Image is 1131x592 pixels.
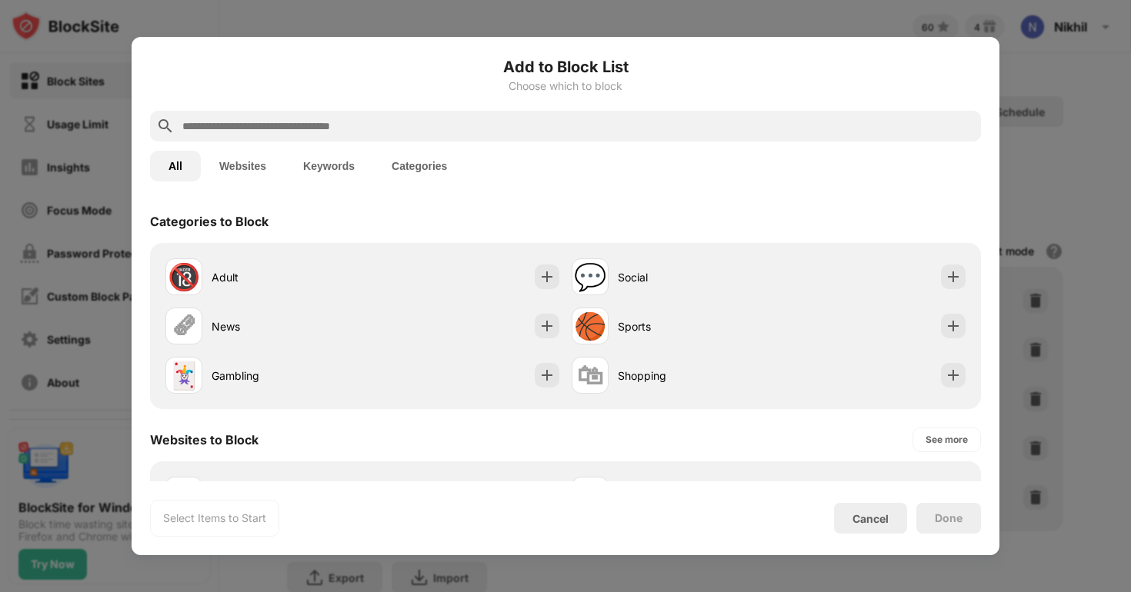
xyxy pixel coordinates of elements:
[212,318,362,334] div: News
[285,151,373,181] button: Keywords
[156,117,175,135] img: search.svg
[201,151,285,181] button: Websites
[171,311,197,342] div: 🗞
[574,261,606,293] div: 💬
[618,368,769,384] div: Shopping
[574,311,606,342] div: 🏀
[150,80,981,92] div: Choose which to block
[618,269,769,285] div: Social
[150,214,269,229] div: Categories to Block
[163,511,266,526] div: Select Items to Start
[150,151,201,181] button: All
[212,368,362,384] div: Gambling
[373,151,465,181] button: Categories
[926,432,968,447] div: See more
[852,512,889,525] div: Cancel
[212,269,362,285] div: Adult
[150,432,259,447] div: Websites to Block
[168,360,200,391] div: 🃏
[168,261,200,293] div: 🔞
[935,512,963,524] div: Done
[577,360,603,391] div: 🛍
[150,55,981,78] h6: Add to Block List
[618,318,769,334] div: Sports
